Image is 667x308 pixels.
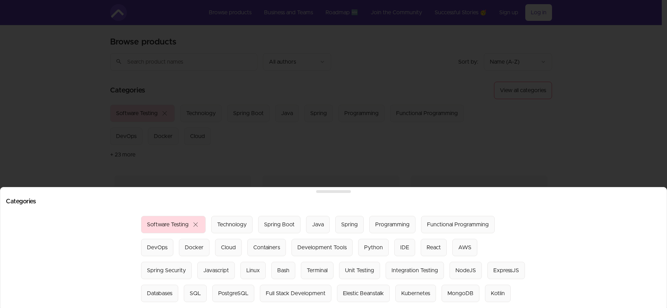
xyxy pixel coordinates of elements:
[246,266,260,275] div: Linux
[401,289,430,298] div: Kubernetes
[491,289,505,298] div: Kotlin
[203,266,229,275] div: Javascript
[400,243,409,252] div: IDE
[218,289,248,298] div: PostgreSQL
[147,289,172,298] div: Databases
[221,243,236,252] div: Cloud
[312,220,324,229] div: Java
[147,220,189,229] div: Software Testing
[191,220,200,229] span: close
[427,220,489,229] div: Functional Programming
[147,243,167,252] div: DevOps
[217,220,247,229] div: Technology
[427,243,441,252] div: React
[253,243,280,252] div: Containers
[185,243,204,252] div: Docker
[147,266,186,275] div: Spring Security
[341,220,358,229] div: Spring
[458,243,471,252] div: AWS
[190,289,201,298] div: SQL
[297,243,347,252] div: Development Tools
[364,243,383,252] div: Python
[6,198,661,205] h2: Categories
[277,266,289,275] div: Bash
[493,266,519,275] div: ExpressJS
[447,289,474,298] div: MongoDB
[375,220,410,229] div: Programming
[307,266,328,275] div: Terminal
[345,266,374,275] div: Unit Testing
[266,289,326,298] div: Full Stack Development
[455,266,476,275] div: NodeJS
[343,289,384,298] div: Elestic Beanstalk
[392,266,438,275] div: Integration Testing
[264,220,295,229] div: Spring Boot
